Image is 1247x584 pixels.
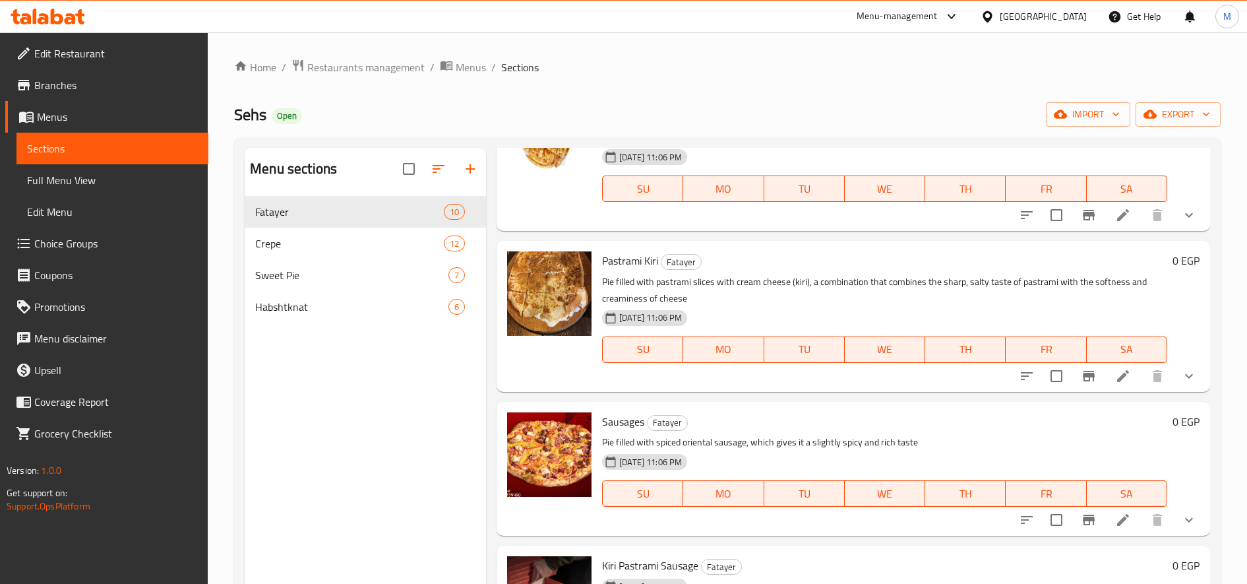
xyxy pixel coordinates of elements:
button: SU [602,337,683,363]
span: Branches [34,77,198,93]
div: Habshtknat6 [245,291,486,323]
span: SU [608,484,678,503]
button: TU [764,176,845,202]
img: Sausages [507,412,592,497]
span: Kiri Pastrami Sausage [602,556,698,575]
button: MO [683,480,764,507]
li: / [491,59,496,75]
p: Pie filled with spiced oriental sausage, which gives it a slightly spicy and rich taste [602,434,1167,451]
a: Choice Groups [5,228,208,259]
span: Edit Restaurant [34,46,198,61]
span: Menus [37,109,198,125]
button: Branch-specific-item [1073,199,1105,231]
button: TU [764,337,845,363]
p: Pie filled with pastrami slices with cream cheese (kiri), a combination that combines the sharp, ... [602,274,1167,307]
span: export [1146,106,1210,123]
a: Menus [440,59,486,76]
span: [DATE] 11:06 PM [614,456,687,469]
h6: 0 EGP [1172,251,1200,270]
button: MO [683,176,764,202]
span: Fatayer [255,204,444,220]
span: 6 [449,301,464,313]
button: show more [1173,199,1205,231]
button: WE [845,480,925,507]
span: Select to update [1043,362,1070,390]
button: sort-choices [1011,199,1043,231]
a: Edit Restaurant [5,38,208,69]
a: Edit menu item [1115,368,1131,384]
span: Grocery Checklist [34,426,198,441]
h6: 0 EGP [1172,556,1200,575]
span: FR [1011,179,1081,199]
span: Sausages [602,412,644,432]
div: Fatayer10 [245,196,486,228]
span: Full Menu View [27,172,198,188]
li: / [430,59,435,75]
span: Sections [501,59,539,75]
span: Sort sections [423,153,454,185]
button: TU [764,480,845,507]
span: Pastrami Kiri [602,251,658,271]
div: Open [272,108,302,124]
span: MO [688,179,758,199]
button: TH [925,337,1006,363]
span: Menu disclaimer [34,331,198,346]
span: Sections [27,141,198,156]
h2: Menu sections [250,159,337,179]
span: Edit Menu [27,204,198,220]
span: SA [1092,179,1162,199]
button: FR [1006,337,1086,363]
div: Crepe [255,236,444,251]
span: Coupons [34,267,198,283]
a: Edit Menu [16,196,208,228]
span: 10 [444,206,464,218]
span: SA [1092,340,1162,359]
span: Habshtknat [255,299,448,315]
span: Menus [456,59,486,75]
button: SA [1087,480,1167,507]
div: Fatayer [701,559,742,575]
span: Coverage Report [34,394,198,410]
span: TH [930,484,1000,503]
span: Fatayer [661,255,701,270]
button: WE [845,176,925,202]
a: Full Menu View [16,164,208,196]
span: M [1223,9,1231,24]
button: Branch-specific-item [1073,360,1105,392]
svg: Show Choices [1181,368,1197,384]
button: Add section [454,153,486,185]
span: TU [770,179,839,199]
a: Menu disclaimer [5,323,208,354]
button: SA [1087,337,1167,363]
span: Get support on: [7,484,67,502]
div: Sweet Pie [255,267,448,283]
span: 1.0.0 [41,462,61,479]
span: 12 [444,238,464,250]
a: Edit menu item [1115,512,1131,528]
a: Home [234,59,276,75]
button: export [1136,102,1221,127]
button: show more [1173,504,1205,536]
button: SU [602,480,683,507]
button: MO [683,337,764,363]
button: FR [1006,480,1086,507]
span: WE [850,340,920,359]
span: FR [1011,484,1081,503]
h6: 0 EGP [1172,412,1200,431]
div: Sweet Pie7 [245,259,486,291]
button: Branch-specific-item [1073,504,1105,536]
button: WE [845,337,925,363]
a: Promotions [5,291,208,323]
span: SU [608,179,678,199]
button: import [1046,102,1130,127]
span: TH [930,340,1000,359]
span: import [1056,106,1120,123]
span: SA [1092,484,1162,503]
button: TH [925,176,1006,202]
span: [DATE] 11:06 PM [614,311,687,324]
span: Fatayer [648,415,687,430]
span: WE [850,484,920,503]
span: Select to update [1043,506,1070,534]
